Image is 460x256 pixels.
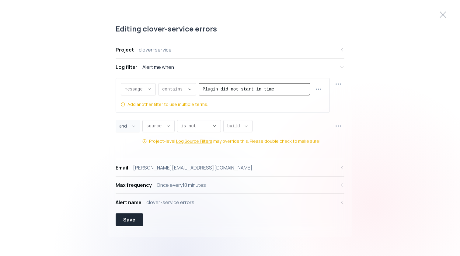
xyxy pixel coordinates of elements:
[116,177,344,194] button: Max frequencyOnce every10 minutes
[116,182,152,189] div: Max frequency
[116,46,134,54] div: Project
[113,24,347,41] div: Editing clover-service errors
[227,123,241,129] span: build
[146,123,163,129] span: source
[223,120,253,132] button: Descriptive Select
[146,199,194,206] div: clover-service errors
[119,123,129,129] span: and
[116,76,344,159] div: Log filterAlert me when
[158,83,196,95] button: Descriptive Select
[116,199,141,206] div: Alert name
[116,159,344,176] button: Email[PERSON_NAME][EMAIL_ADDRESS][DOMAIN_NAME]
[116,194,344,211] button: Alert nameclover-service errors
[139,46,172,54] div: clover-service
[181,123,210,129] span: is not
[162,86,185,92] span: contains
[123,216,135,223] div: Save
[177,120,221,132] button: Descriptive Select
[116,59,344,76] button: Log filterAlert me when
[127,102,208,108] div: Add another filter to use multiple terms.
[116,213,143,226] button: Save
[203,84,306,95] input: Enter text value...
[116,120,140,132] button: Joiner Select
[157,182,206,189] div: Once every 10 minutes
[116,41,344,58] button: Projectclover-service
[116,64,138,71] div: Log filter
[116,164,128,171] div: Email
[121,83,156,95] button: Descriptive Select
[176,138,212,144] a: Log Source Filters
[149,138,321,144] div: Project-level may override this. Please double check to make sure!
[142,120,175,132] button: Descriptive Select
[133,164,253,171] div: [PERSON_NAME][EMAIL_ADDRESS][DOMAIN_NAME]
[125,86,145,92] span: message
[142,64,174,71] div: Alert me when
